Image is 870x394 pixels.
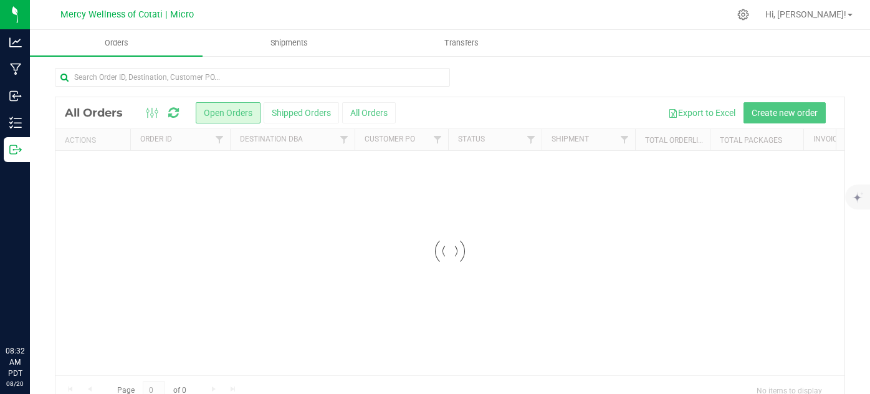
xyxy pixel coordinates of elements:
[765,9,846,19] span: Hi, [PERSON_NAME]!
[88,37,145,49] span: Orders
[735,9,751,21] div: Manage settings
[30,30,203,56] a: Orders
[12,294,50,332] iframe: Resource center
[9,63,22,75] inline-svg: Manufacturing
[6,345,24,379] p: 08:32 AM PDT
[428,37,495,49] span: Transfers
[254,37,325,49] span: Shipments
[37,292,52,307] iframe: Resource center unread badge
[9,117,22,129] inline-svg: Inventory
[55,68,450,87] input: Search Order ID, Destination, Customer PO...
[9,36,22,49] inline-svg: Analytics
[6,379,24,388] p: 08/20
[9,90,22,102] inline-svg: Inbound
[203,30,375,56] a: Shipments
[9,143,22,156] inline-svg: Outbound
[375,30,548,56] a: Transfers
[60,9,194,20] span: Mercy Wellness of Cotati | Micro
